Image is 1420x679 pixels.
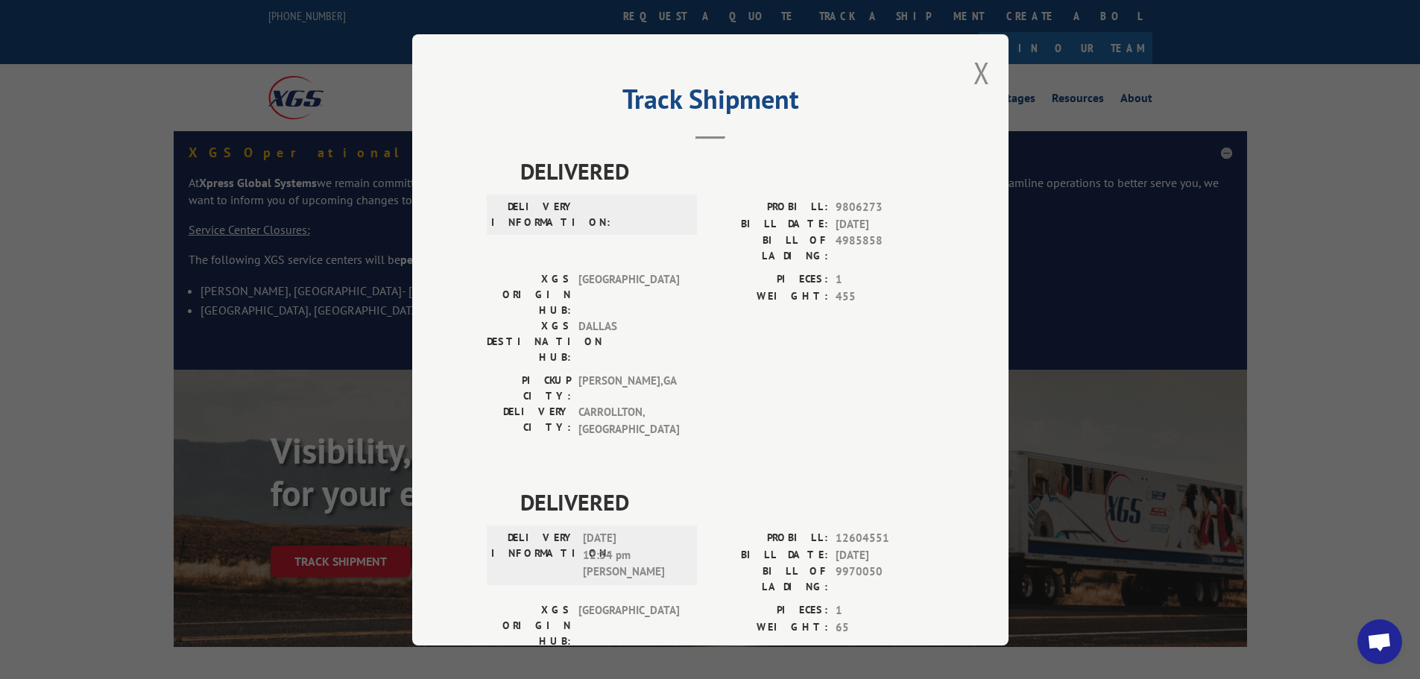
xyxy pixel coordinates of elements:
[487,271,571,318] label: XGS ORIGIN HUB:
[836,199,934,216] span: 9806273
[710,530,828,547] label: PROBILL:
[491,530,575,581] label: DELIVERY INFORMATION:
[836,233,934,264] span: 4985858
[710,619,828,636] label: WEIGHT:
[710,215,828,233] label: BILL DATE:
[520,154,934,188] span: DELIVERED
[491,199,575,230] label: DELIVERY INFORMATION:
[710,271,828,288] label: PIECES:
[836,288,934,305] span: 455
[578,373,679,404] span: [PERSON_NAME] , GA
[836,546,934,563] span: [DATE]
[487,89,934,117] h2: Track Shipment
[836,215,934,233] span: [DATE]
[710,233,828,264] label: BILL OF LADING:
[836,271,934,288] span: 1
[836,563,934,595] span: 9970050
[487,373,571,404] label: PICKUP CITY:
[583,530,684,581] span: [DATE] 12:34 pm [PERSON_NAME]
[487,318,571,365] label: XGS DESTINATION HUB:
[710,546,828,563] label: BILL DATE:
[578,404,679,438] span: CARROLLTON , [GEOGRAPHIC_DATA]
[710,288,828,305] label: WEIGHT:
[710,199,828,216] label: PROBILL:
[710,563,828,595] label: BILL OF LADING:
[578,318,679,365] span: DALLAS
[578,602,679,649] span: [GEOGRAPHIC_DATA]
[974,53,990,92] button: Close modal
[487,404,571,438] label: DELIVERY CITY:
[836,619,934,636] span: 65
[487,602,571,649] label: XGS ORIGIN HUB:
[520,485,934,519] span: DELIVERED
[578,271,679,318] span: [GEOGRAPHIC_DATA]
[836,530,934,547] span: 12604551
[836,602,934,619] span: 1
[1357,619,1402,664] a: Open chat
[710,602,828,619] label: PIECES:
